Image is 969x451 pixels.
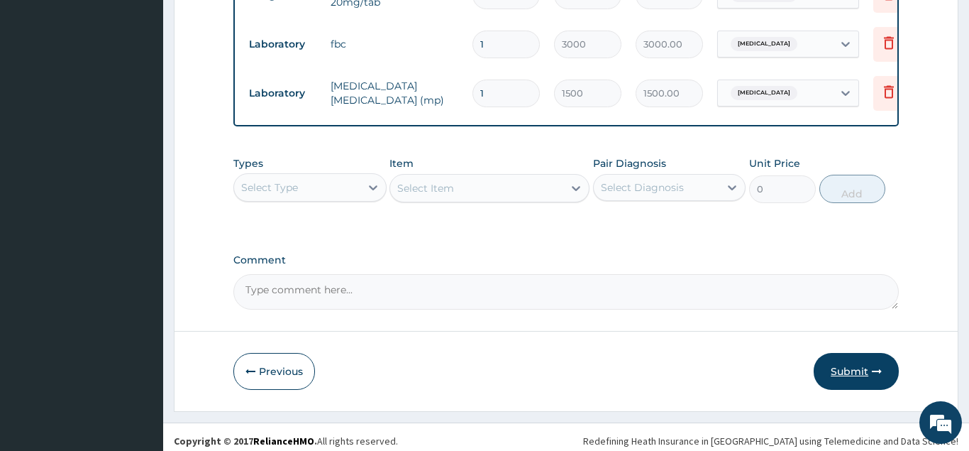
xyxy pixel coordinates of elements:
[253,435,314,447] a: RelianceHMO
[389,156,414,170] label: Item
[593,156,666,170] label: Pair Diagnosis
[583,434,958,448] div: Redefining Heath Insurance in [GEOGRAPHIC_DATA] using Telemedicine and Data Science!
[233,7,267,41] div: Minimize live chat window
[233,353,315,390] button: Previous
[814,353,899,390] button: Submit
[82,135,196,278] span: We're online!
[819,175,886,203] button: Add
[233,254,899,266] label: Comment
[233,158,263,170] label: Types
[323,30,465,58] td: fbc
[7,300,270,350] textarea: Type your message and hit 'Enter'
[74,80,238,98] div: Chat with us now
[601,180,684,195] div: Select Diagnosis
[241,180,298,195] div: Select Type
[242,80,323,107] td: Laboratory
[731,86,797,100] span: [MEDICAL_DATA]
[323,72,465,114] td: [MEDICAL_DATA] [MEDICAL_DATA] (mp)
[749,156,800,170] label: Unit Price
[26,71,57,107] img: d_794563401_company_1708531726252_794563401
[242,31,323,58] td: Laboratory
[731,37,797,51] span: [MEDICAL_DATA]
[174,435,317,447] strong: Copyright © 2017 .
